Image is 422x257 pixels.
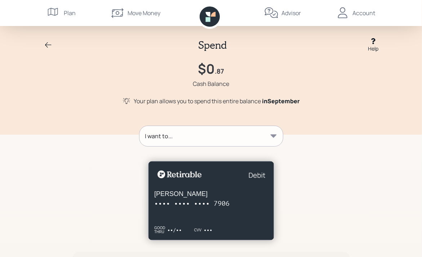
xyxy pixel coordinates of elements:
div: Advisor [281,9,301,17]
div: Your plan allows you to spend this entire balance [134,97,300,105]
h1: $0 [198,61,215,77]
div: Plan [64,9,76,17]
div: Help [368,45,378,52]
span: in September [262,97,300,105]
h2: Spend [198,39,227,51]
div: I want to... [145,132,173,140]
h4: .87 [215,67,224,75]
div: Move Money [128,9,160,17]
div: Cash Balance [193,79,229,88]
div: Account [353,9,376,17]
